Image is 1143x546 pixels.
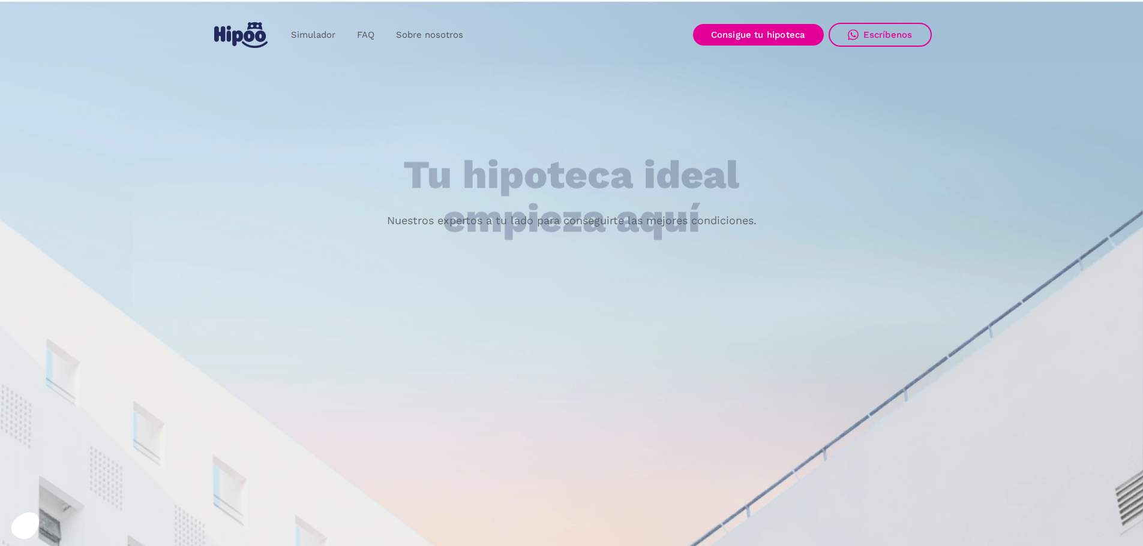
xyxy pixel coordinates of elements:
a: Simulador [280,23,346,47]
div: Escríbenos [863,29,913,40]
a: Consigue tu hipoteca [693,24,824,46]
a: Sobre nosotros [385,23,474,47]
a: home [212,17,271,53]
a: FAQ [346,23,385,47]
h1: Tu hipoteca ideal empieza aquí [344,153,799,240]
a: Escríbenos [829,23,932,47]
